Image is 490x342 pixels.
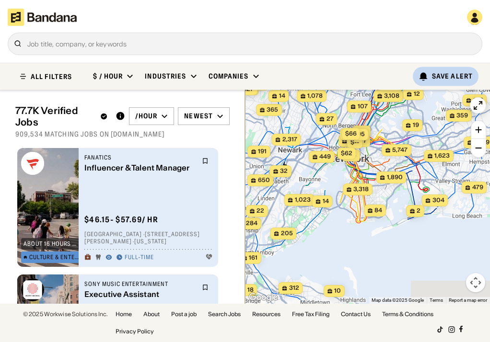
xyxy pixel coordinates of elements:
div: Culture & Entertainment [29,254,79,260]
span: Map data ©2025 Google [372,297,424,303]
div: Newest [184,112,213,120]
span: 3 [352,151,356,160]
span: 2 [417,207,420,215]
span: 84 [374,206,382,215]
span: 1,890 [386,173,402,182]
div: $ / hour [93,72,123,80]
img: Google [247,291,279,304]
span: 2 [363,127,367,136]
span: 27 [326,115,333,123]
div: 77.7K Verified Jobs [15,105,108,128]
span: $-- [350,138,359,146]
span: 479 [472,183,483,192]
span: 2,317 [282,136,297,144]
span: 1,023 [294,196,310,204]
span: 19 [412,121,419,129]
a: Post a job [171,311,197,317]
a: Resources [252,311,280,317]
span: 3,108 [384,92,399,100]
span: 1,623 [434,152,450,160]
span: 312 [289,284,299,292]
div: [GEOGRAPHIC_DATA] · [STREET_ADDRESS][PERSON_NAME] · [US_STATE] [84,230,212,245]
div: Full-time [125,253,154,261]
span: 5,747 [392,146,408,154]
div: Companies [209,72,249,80]
div: ALL FILTERS [31,73,72,80]
span: 650 [257,176,269,184]
span: 32 [280,167,288,175]
span: 49,177 [349,137,366,145]
a: Free Tax Filing [292,311,329,317]
img: Fanatics logo [21,152,44,175]
img: Bandana logotype [8,9,77,26]
a: Terms (opens in new tab) [430,297,443,303]
span: 14 [279,92,285,100]
span: 449 [319,153,331,161]
span: 205 [280,229,292,238]
div: Influencer & Talent Manager [84,163,196,172]
span: 199 [473,96,483,104]
span: 191 [258,148,267,156]
div: 909,534 matching jobs on [DOMAIN_NAME] [15,130,230,138]
span: 22 [257,207,264,215]
div: © 2025 Workwise Solutions Inc. [23,311,108,317]
a: Terms & Conditions [382,311,433,317]
a: Contact Us [341,311,371,317]
a: Search Jobs [208,311,241,317]
span: 14 [322,197,328,205]
div: Job title, company, or keywords [27,40,476,47]
a: Open this area in Google Maps (opens a new window) [247,291,279,304]
span: 1,078 [307,92,323,100]
button: Map camera controls [466,273,485,292]
span: 1,899 [474,138,490,147]
a: Privacy Policy [116,329,154,334]
span: $95 [353,130,364,137]
span: 161 [249,254,257,262]
div: Executive Assistant [84,289,196,298]
a: Home [116,311,132,317]
span: 304 [432,196,444,205]
span: 107 [357,103,367,111]
span: 10 [334,287,341,295]
a: About [143,311,160,317]
span: 18 [247,286,253,294]
span: $62 [340,149,352,157]
span: 12 [413,90,420,98]
a: Report a map error [449,297,487,303]
div: /hour [135,112,158,120]
span: 3,318 [353,185,369,194]
span: $66 [345,130,356,137]
span: 359 [456,112,468,120]
div: Industries [145,72,186,80]
img: Sony Music Entertainment logo [21,278,44,301]
div: about 16 hours ago [23,241,79,247]
div: Save Alert [432,72,473,80]
div: Fanatics [84,154,196,161]
span: 365 [267,106,278,114]
div: $ 46.15 - $57.69 / hr [84,215,158,225]
span: 284 [246,219,257,228]
div: Sony Music Entertainment [84,280,196,288]
div: grid [15,144,230,304]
